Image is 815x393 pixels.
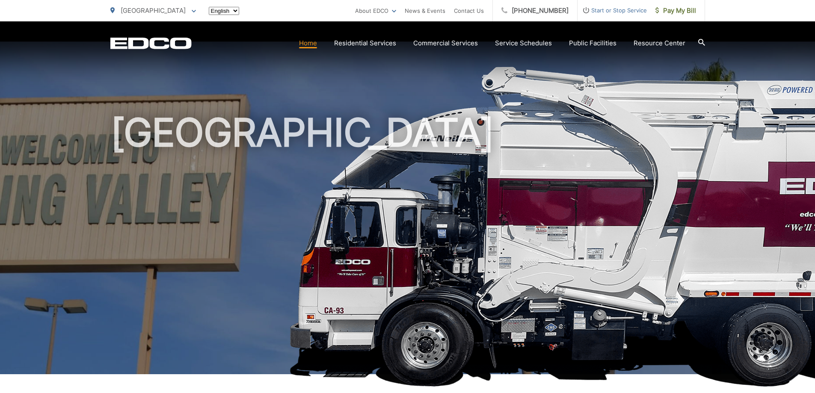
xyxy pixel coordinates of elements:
[355,6,396,16] a: About EDCO
[110,37,192,49] a: EDCD logo. Return to the homepage.
[209,7,239,15] select: Select a language
[110,111,705,382] h1: [GEOGRAPHIC_DATA]
[334,38,396,48] a: Residential Services
[634,38,685,48] a: Resource Center
[569,38,616,48] a: Public Facilities
[121,6,186,15] span: [GEOGRAPHIC_DATA]
[299,38,317,48] a: Home
[454,6,484,16] a: Contact Us
[655,6,696,16] span: Pay My Bill
[405,6,445,16] a: News & Events
[413,38,478,48] a: Commercial Services
[495,38,552,48] a: Service Schedules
